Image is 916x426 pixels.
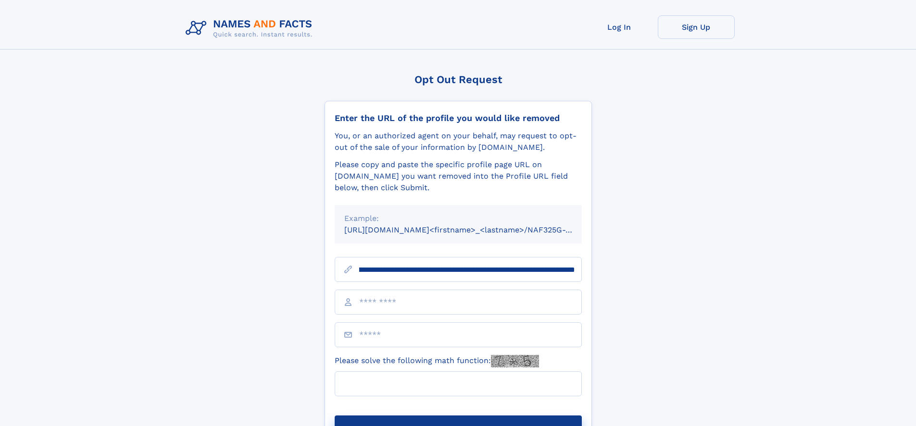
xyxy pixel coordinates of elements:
[335,159,582,194] div: Please copy and paste the specific profile page URL on [DOMAIN_NAME] you want removed into the Pr...
[325,73,592,85] div: Opt Out Request
[658,15,735,39] a: Sign Up
[344,225,600,234] small: [URL][DOMAIN_NAME]<firstname>_<lastname>/NAF325G-xxxxxxxx
[335,113,582,123] div: Enter the URL of the profile you would like removed
[581,15,658,39] a: Log In
[335,130,582,153] div: You, or an authorized agent on your behalf, may request to opt-out of the sale of your informatio...
[182,15,320,41] img: Logo Names and Facts
[335,355,539,367] label: Please solve the following math function:
[344,213,572,224] div: Example:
